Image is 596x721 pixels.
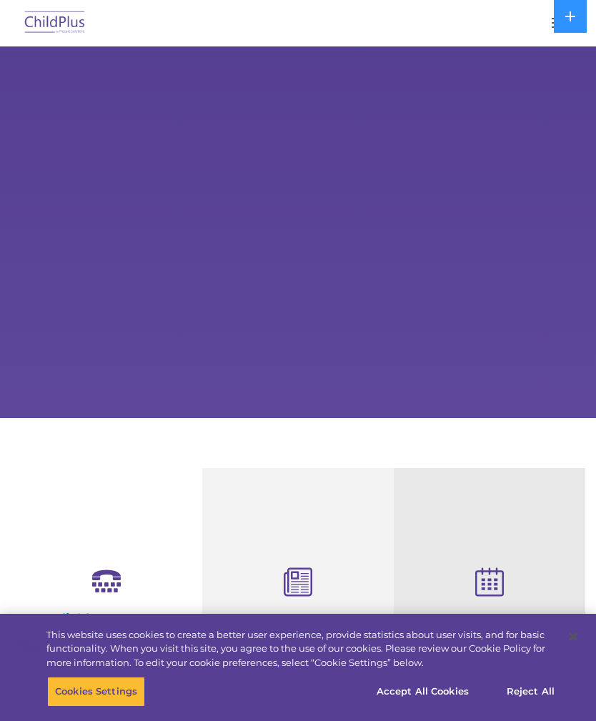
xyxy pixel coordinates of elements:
[46,628,555,670] div: This website uses cookies to create a better user experience, provide statistics about user visit...
[557,621,589,652] button: Close
[47,677,145,707] button: Cookies Settings
[486,677,575,707] button: Reject All
[21,611,192,642] h4: Reliable Customer Support
[21,6,89,40] img: ChildPlus by Procare Solutions
[369,677,477,707] button: Accept All Cookies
